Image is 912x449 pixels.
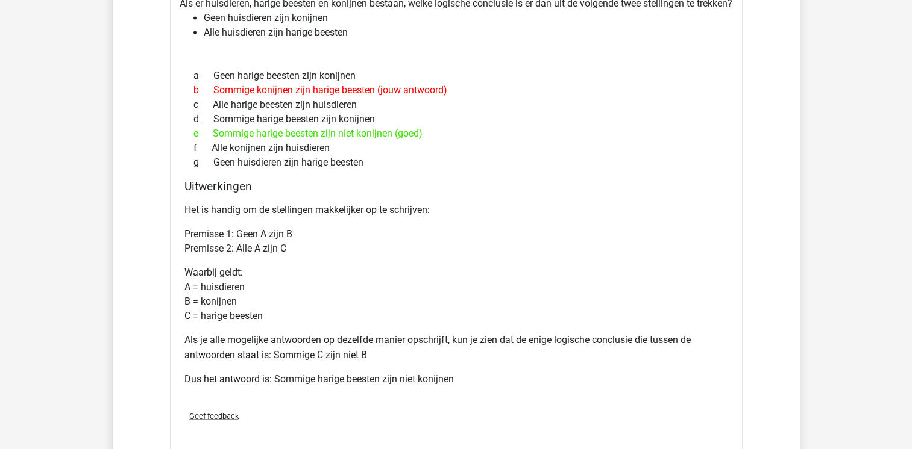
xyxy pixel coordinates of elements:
[184,265,728,323] p: Waarbij geldt: A = huisdieren B = konijnen C = harige beesten
[184,69,728,83] div: Geen harige beesten zijn konijnen
[193,69,213,83] span: a
[193,112,213,126] span: d
[204,11,733,25] li: Geen huisdieren zijn konijnen
[184,112,728,126] div: Sommige harige beesten zijn konijnen
[184,371,728,386] p: Dus het antwoord is: Sommige harige beesten zijn niet konijnen
[184,333,728,362] p: Als je alle mogelijke antwoorden op dezelfde manier opschrijft, kun je zien dat de enige logische...
[193,98,213,112] span: c
[204,25,733,40] li: Alle huisdieren zijn harige beesten
[184,227,728,256] p: Premisse 1: Geen A zijn B Premisse 2: Alle A zijn C
[184,141,728,155] div: Alle konijnen zijn huisdieren
[184,179,728,193] h4: Uitwerkingen
[193,141,212,155] span: f
[193,126,213,141] span: e
[184,126,728,141] div: Sommige harige beesten zijn niet konijnen (goed)
[184,98,728,112] div: Alle harige beesten zijn huisdieren
[193,83,213,98] span: b
[184,155,728,170] div: Geen huisdieren zijn harige beesten
[193,155,213,170] span: g
[184,203,728,217] p: Het is handig om de stellingen makkelijker op te schrijven:
[184,83,728,98] div: Sommige konijnen zijn harige beesten (jouw antwoord)
[189,411,239,420] span: Geef feedback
